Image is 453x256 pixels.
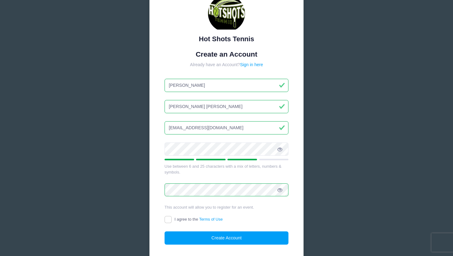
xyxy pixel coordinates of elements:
[165,216,172,223] input: I agree to theTerms of Use
[165,121,289,134] input: Email
[165,231,289,245] button: Create Account
[165,50,289,58] h1: Create an Account
[165,204,289,210] div: This account will allow you to register for an event.
[240,62,263,67] a: Sign in here
[165,34,289,44] div: Hot Shots Tennis
[165,163,289,175] div: Use between 6 and 25 characters with a mix of letters, numbers & symbols.
[165,100,289,113] input: Last Name
[174,217,222,222] span: I agree to the
[165,79,289,92] input: First Name
[199,217,223,222] a: Terms of Use
[165,62,289,68] div: Already have an Account?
